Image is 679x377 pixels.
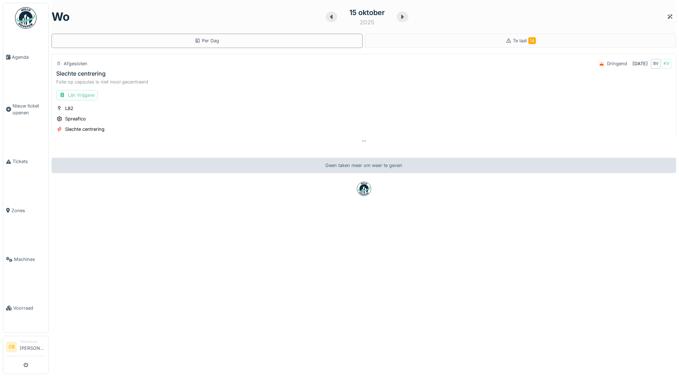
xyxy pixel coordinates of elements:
div: Slechte centrering [65,126,105,133]
img: Badge_color-CXgf-gQk.svg [15,7,37,29]
a: Agenda [3,33,48,81]
div: BV [651,59,661,69]
div: Lijn Vrijgave [56,90,98,100]
img: badge-BVDL4wpA.svg [357,182,371,196]
div: 15 oktober [349,7,385,18]
h1: wo [52,10,70,24]
span: Agenda [12,54,45,61]
a: CB Technicus[PERSON_NAME] [6,339,45,356]
a: Zones [3,186,48,235]
a: Tickets [3,137,48,186]
div: Dringend [607,60,627,67]
div: 2025 [360,18,374,27]
span: 14 [528,37,536,44]
a: Nieuw ticket openen [3,81,48,137]
span: Machines [14,256,45,263]
div: Slechte centrering [56,70,106,77]
span: Nieuw ticket openen [13,102,45,116]
span: Zones [11,207,45,214]
span: Voorraad [13,305,45,311]
li: [PERSON_NAME] [20,339,45,354]
div: Per Dag [195,37,219,44]
li: CB [6,342,17,352]
a: Machines [3,235,48,284]
div: Geen taken meer om weer te geven [52,158,676,173]
a: Voorraad [3,284,48,333]
div: Spreafico [65,115,86,122]
span: Te laat [513,38,536,43]
div: Technicus [20,339,45,344]
div: [DATE] [632,60,648,67]
div: Folie op capsules is niet mooi gecentreerd [56,78,671,85]
div: L82 [65,105,73,112]
span: Tickets [13,158,45,165]
div: Afgesloten [64,60,87,67]
div: KV [661,59,671,69]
